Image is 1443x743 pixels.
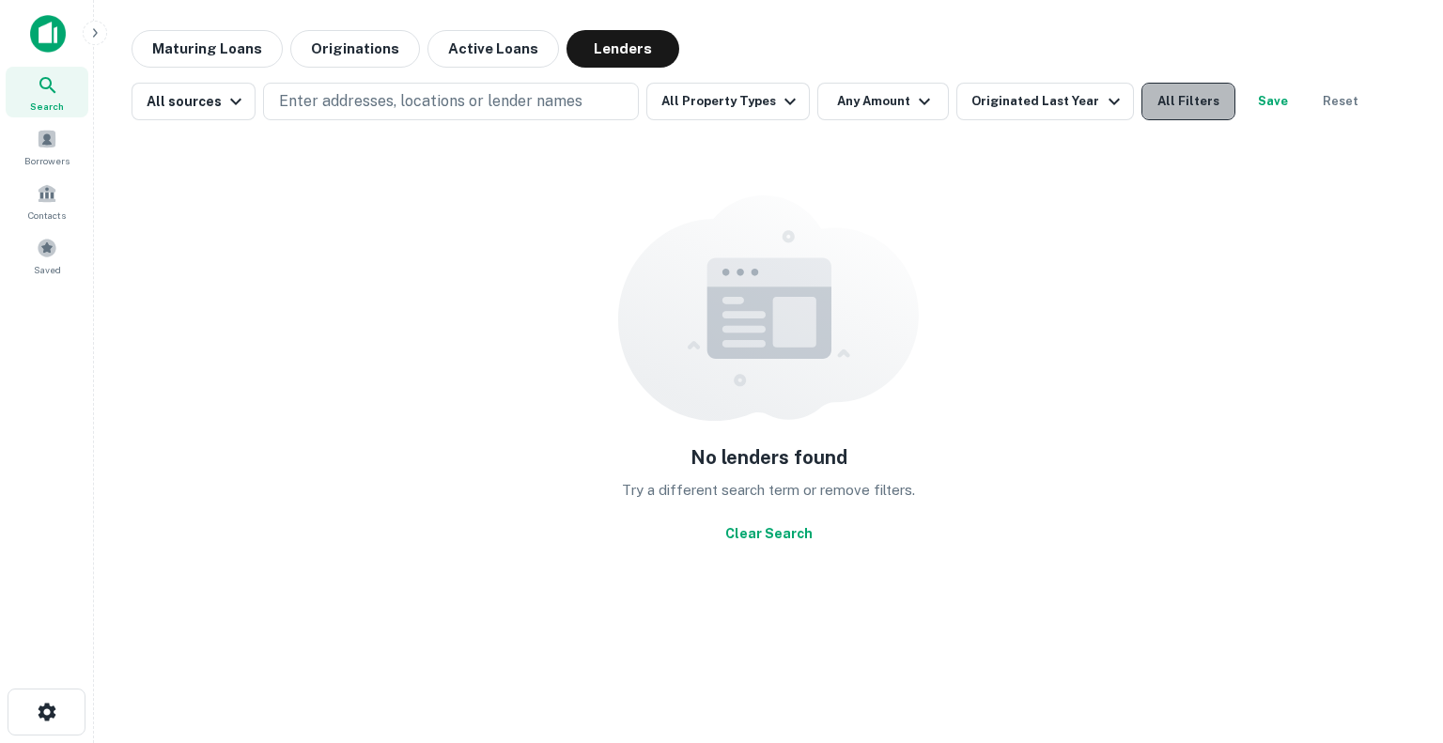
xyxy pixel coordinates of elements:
button: All Property Types [646,83,810,120]
button: Save your search to get updates of matches that match your search criteria. [1243,83,1303,120]
button: Originated Last Year [956,83,1133,120]
button: Clear Search [718,517,820,550]
div: Originated Last Year [971,90,1125,113]
button: Originations [290,30,420,68]
div: All sources [147,90,247,113]
h5: No lenders found [690,443,847,472]
a: Saved [6,230,88,281]
span: Search [30,99,64,114]
button: Lenders [566,30,679,68]
a: Contacts [6,176,88,226]
a: Search [6,67,88,117]
button: Enter addresses, locations or lender names [263,83,639,120]
button: Any Amount [817,83,949,120]
img: empty content [618,195,919,421]
iframe: Chat Widget [1349,593,1443,683]
button: Reset [1311,83,1371,120]
span: Saved [34,262,61,277]
button: Maturing Loans [132,30,283,68]
p: Try a different search term or remove filters. [622,479,915,502]
button: Active Loans [427,30,559,68]
button: All sources [132,83,256,120]
p: Enter addresses, locations or lender names [279,90,582,113]
a: Borrowers [6,121,88,172]
span: Contacts [28,208,66,223]
span: Borrowers [24,153,70,168]
img: capitalize-icon.png [30,15,66,53]
button: All Filters [1141,83,1235,120]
